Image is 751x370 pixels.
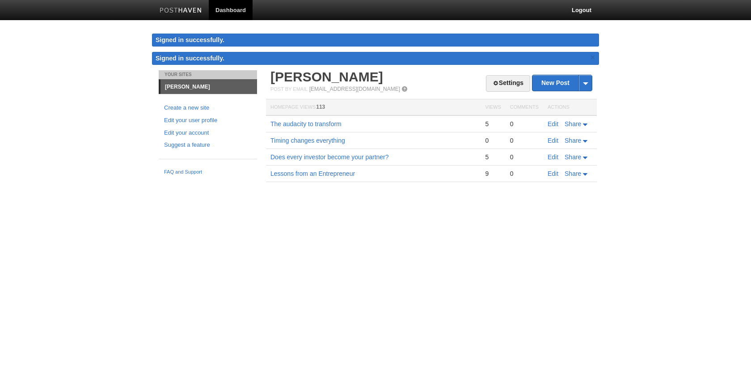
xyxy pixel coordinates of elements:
[266,99,481,116] th: Homepage Views
[270,170,355,177] a: Lessons from an Entrepreneur
[548,137,558,144] a: Edit
[485,153,501,161] div: 5
[485,170,501,178] div: 9
[548,170,558,177] a: Edit
[510,120,539,128] div: 0
[565,120,581,128] span: Share
[270,153,389,161] a: Does every investor become your partner?
[164,103,252,113] a: Create a new site
[270,69,383,84] a: [PERSON_NAME]
[485,136,501,145] div: 0
[309,86,400,92] a: [EMAIL_ADDRESS][DOMAIN_NAME]
[548,153,558,161] a: Edit
[164,140,252,150] a: Suggest a feature
[156,55,224,62] span: Signed in successfully.
[270,120,342,128] a: The audacity to transform
[486,75,530,92] a: Settings
[565,137,581,144] span: Share
[316,104,325,110] span: 113
[506,99,543,116] th: Comments
[270,137,345,144] a: Timing changes everything
[164,168,252,176] a: FAQ and Support
[510,136,539,145] div: 0
[160,80,257,94] a: [PERSON_NAME]
[164,116,252,125] a: Edit your user profile
[532,75,592,91] a: New Post
[510,170,539,178] div: 0
[510,153,539,161] div: 0
[543,99,597,116] th: Actions
[548,120,558,128] a: Edit
[159,70,257,79] li: Your Sites
[481,99,505,116] th: Views
[589,52,597,63] a: ×
[152,34,599,47] div: Signed in successfully.
[565,170,581,177] span: Share
[164,128,252,138] a: Edit your account
[485,120,501,128] div: 5
[270,86,308,92] span: Post by Email
[565,153,581,161] span: Share
[160,8,202,14] img: Posthaven-bar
